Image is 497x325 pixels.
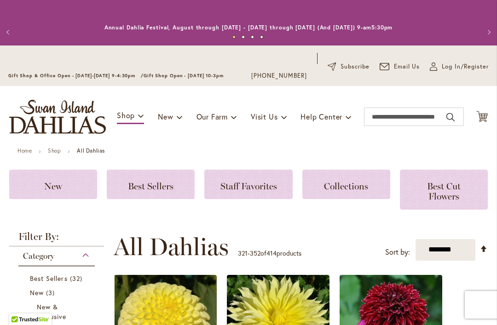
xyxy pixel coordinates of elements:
[107,170,195,199] a: Best Sellers
[220,181,277,192] span: Staff Favorites
[427,181,461,202] span: Best Cut Flowers
[30,288,86,297] a: New
[341,62,370,71] span: Subscribe
[266,249,277,257] span: 414
[9,100,106,134] a: store logo
[128,181,173,192] span: Best Sellers
[251,35,254,39] button: 3 of 4
[17,147,32,154] a: Home
[30,288,44,297] span: New
[48,147,61,154] a: Shop
[238,246,301,261] p: - of products
[23,251,54,261] span: Category
[158,112,173,121] span: New
[77,147,105,154] strong: All Dahlias
[251,112,277,121] span: Visit Us
[251,71,307,80] a: [PHONE_NUMBER]
[250,249,260,257] span: 352
[302,170,390,199] a: Collections
[232,35,236,39] button: 1 of 4
[7,292,33,318] iframe: Launch Accessibility Center
[385,244,410,261] label: Sort by:
[30,274,86,283] a: Best Sellers
[324,181,368,192] span: Collections
[196,112,228,121] span: Our Farm
[9,232,104,246] strong: Filter By:
[238,249,248,257] span: 321
[430,62,489,71] a: Log In/Register
[104,24,393,31] a: Annual Dahlia Festival, August through [DATE] - [DATE] through [DATE] (And [DATE]) 9-am5:30pm
[30,274,68,283] span: Best Sellers
[328,62,370,71] a: Subscribe
[9,170,97,199] a: New
[380,62,420,71] a: Email Us
[144,73,224,79] span: Gift Shop Open - [DATE] 10-3pm
[37,302,66,321] span: New & Exclusive
[479,23,497,41] button: Next
[260,35,263,39] button: 4 of 4
[242,35,245,39] button: 2 of 4
[70,274,85,283] span: 32
[400,170,488,210] a: Best Cut Flowers
[394,62,420,71] span: Email Us
[301,112,342,121] span: Help Center
[8,73,144,79] span: Gift Shop & Office Open - [DATE]-[DATE] 9-4:30pm /
[442,62,489,71] span: Log In/Register
[44,181,62,192] span: New
[46,288,57,297] span: 3
[114,233,229,261] span: All Dahlias
[117,110,135,120] span: Shop
[204,170,292,199] a: Staff Favorites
